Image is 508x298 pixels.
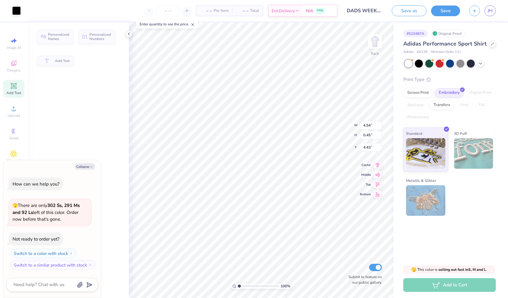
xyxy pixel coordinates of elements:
[484,6,496,16] a: JH
[406,185,445,216] img: Metallic & Glitter
[403,113,433,122] div: Rhinestones
[13,236,60,242] div: Not ready to order yet?
[466,88,495,97] div: Digital Print
[306,8,313,14] span: N/A
[438,267,486,272] strong: selling out fast in S, M and L
[345,274,382,285] label: Submit to feature on our public gallery.
[13,202,80,222] span: There are only left of this color. Order now before that's gone.
[88,263,92,267] img: Switch to a similar product with stock
[369,35,381,48] img: Back
[13,181,60,187] div: How can we help you?
[360,163,371,167] span: Center
[69,252,73,255] img: Switch to a color with stock
[360,173,371,177] span: Middle
[236,8,248,14] span: – –
[10,248,76,258] button: Switch to a color with stock
[403,88,433,97] div: Screen Print
[272,8,295,14] span: Est. Delivery
[431,30,465,37] div: Original Proof
[392,6,426,16] button: Save as
[3,158,24,168] span: Clipart & logos
[454,130,467,137] span: 3D Puff
[371,51,379,56] div: Back
[406,138,445,169] img: Standard
[9,136,19,141] span: Greek
[13,202,80,215] strong: 302 Ss, 291 Ms and 92 Ls
[403,101,428,110] div: Applique
[281,283,290,289] span: 100 %
[317,9,323,13] span: FREE
[406,130,422,137] span: Standard
[403,76,496,83] div: Print Type
[406,177,436,184] span: Metallic & Glitter
[10,260,95,270] button: Switch to a similar product with stock
[430,101,454,110] div: Transfers
[411,267,487,272] span: This color is .
[89,32,111,41] span: Personalized Numbers
[214,8,229,14] span: Per Item
[13,203,18,208] span: 🫣
[411,267,416,273] span: 🫣
[475,101,489,110] div: Foil
[488,7,493,14] span: JH
[7,45,21,50] span: Image AI
[435,88,464,97] div: Embroidery
[403,50,414,55] span: Adidas
[417,50,428,55] span: # A230
[250,8,259,14] span: Total
[156,5,180,16] input: – –
[342,5,387,17] input: Untitled Design
[454,138,493,169] img: 3D Puff
[360,182,371,187] span: Top
[74,163,95,170] button: Collapse
[48,32,70,41] span: Personalized Names
[7,68,20,73] span: Designs
[6,90,21,95] span: Add Text
[136,20,198,28] div: Enter quantity to see the price.
[403,40,487,47] span: Adidas Performance Sport Shirt
[456,101,473,110] div: Vinyl
[200,8,212,14] span: – –
[360,192,371,197] span: Bottom
[55,59,70,63] span: Add Text
[403,30,428,37] div: # 510487A
[8,113,20,118] span: Upload
[431,50,461,55] span: Minimum Order: 12 +
[431,6,460,16] button: Save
